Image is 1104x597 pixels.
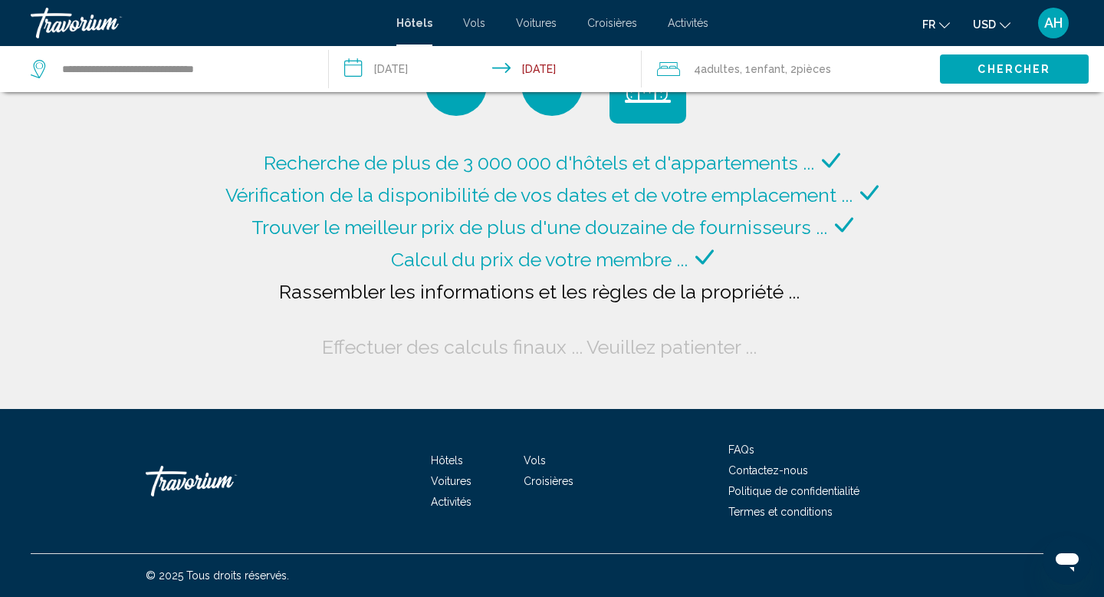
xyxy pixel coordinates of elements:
[431,475,472,487] a: Voitures
[1044,15,1063,31] span: AH
[922,18,935,31] span: fr
[264,151,814,174] span: Recherche de plus de 3 000 000 d'hôtels et d'appartements ...
[740,58,785,80] span: , 1
[785,58,831,80] span: , 2
[728,464,808,477] a: Contactez-nous
[146,458,299,504] a: Travorium
[31,8,381,38] a: Travorium
[587,17,637,29] a: Croisières
[524,475,573,487] a: Croisières
[391,248,688,271] span: Calcul du prix de votre membre ...
[728,506,833,518] a: Termes et conditions
[940,54,1089,83] button: Chercher
[922,13,950,35] button: Change language
[694,58,740,80] span: 4
[431,496,472,508] a: Activités
[396,17,432,29] a: Hôtels
[701,63,740,75] span: Adultes
[797,63,831,75] span: pièces
[463,17,485,29] a: Vols
[329,46,642,92] button: Check-in date: Mar 30, 2026 Check-out date: Apr 3, 2026
[668,17,708,29] a: Activités
[751,63,785,75] span: Enfant
[524,454,546,467] a: Vols
[322,335,757,358] span: Effectuer des calculs finaux ... Veuillez patienter ...
[431,454,463,467] a: Hôtels
[973,13,1010,35] button: Change currency
[251,216,827,239] span: Trouver le meilleur prix de plus d'une douzaine de fournisseurs ...
[642,46,940,92] button: Travelers: 4 adults, 1 child
[516,17,557,29] a: Voitures
[728,444,754,456] a: FAQs
[728,485,859,497] a: Politique de confidentialité
[1043,536,1092,585] iframe: Bouton de lancement de la fenêtre de messagerie
[1033,7,1073,39] button: User Menu
[146,569,289,582] span: © 2025 Tous droits réservés.
[973,18,996,31] span: USD
[978,64,1050,76] span: Chercher
[225,183,853,206] span: Vérification de la disponibilité de vos dates et de votre emplacement ...
[279,280,800,303] span: Rassembler les informations et les règles de la propriété ...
